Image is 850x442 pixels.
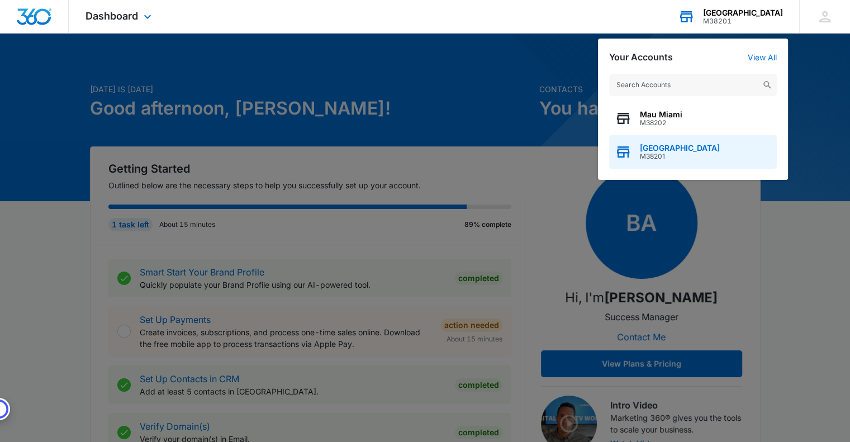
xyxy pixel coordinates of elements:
[703,8,783,17] div: account name
[640,144,720,153] span: [GEOGRAPHIC_DATA]
[86,10,138,22] span: Dashboard
[748,53,777,62] a: View All
[640,153,720,160] span: M38201
[609,135,777,169] button: [GEOGRAPHIC_DATA]M38201
[640,110,682,119] span: Mau Miami
[609,52,673,63] h2: Your Accounts
[609,102,777,135] button: Mau MiamiM38202
[703,17,783,25] div: account id
[609,74,777,96] input: Search Accounts
[640,119,682,127] span: M38202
